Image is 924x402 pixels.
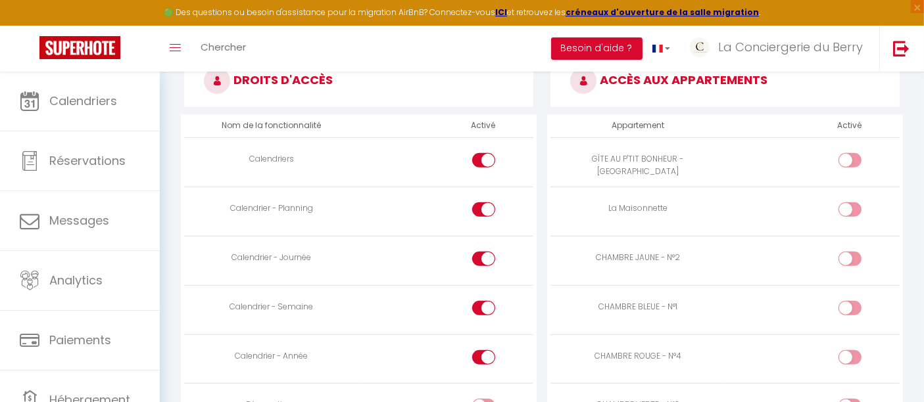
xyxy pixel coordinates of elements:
[556,301,719,313] div: CHAMBRE BLEUE - N°1
[189,350,353,363] div: Calendrier - Année
[466,114,500,137] th: Activé
[189,252,353,264] div: Calendrier - Journée
[495,7,507,18] a: ICI
[49,152,126,169] span: Réservations
[49,93,117,109] span: Calendriers
[690,37,710,57] img: ...
[189,301,353,313] div: Calendrier - Semaine
[893,40,910,56] img: logout
[718,39,863,55] span: La Conciergerie du Berry
[189,202,353,215] div: Calendrier - Planning
[556,202,719,215] div: La Maisonnette
[49,332,111,348] span: Paiements
[184,55,533,107] h3: DROITS D'ACCÈS
[550,55,900,107] h3: ACCÈS AUX APPARTEMENTS
[189,153,353,166] div: Calendriers
[39,36,120,59] img: Super Booking
[556,350,719,363] div: CHAMBRE ROUGE - N°4
[566,7,759,18] a: créneaux d'ouverture de la salle migration
[11,5,50,45] button: Ouvrir le widget de chat LiveChat
[184,114,358,137] th: Nom de la fonctionnalité
[556,252,719,264] div: CHAMBRE JAUNE - N°2
[49,212,109,229] span: Messages
[680,26,879,72] a: ... La Conciergerie du Berry
[201,40,246,54] span: Chercher
[832,114,867,137] th: Activé
[868,343,914,392] iframe: Chat
[556,153,719,178] div: GÎTE AU P'TIT BONHEUR - [GEOGRAPHIC_DATA]
[191,26,256,72] a: Chercher
[551,37,643,60] button: Besoin d'aide ?
[49,272,103,288] span: Analytics
[550,114,725,137] th: Appartement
